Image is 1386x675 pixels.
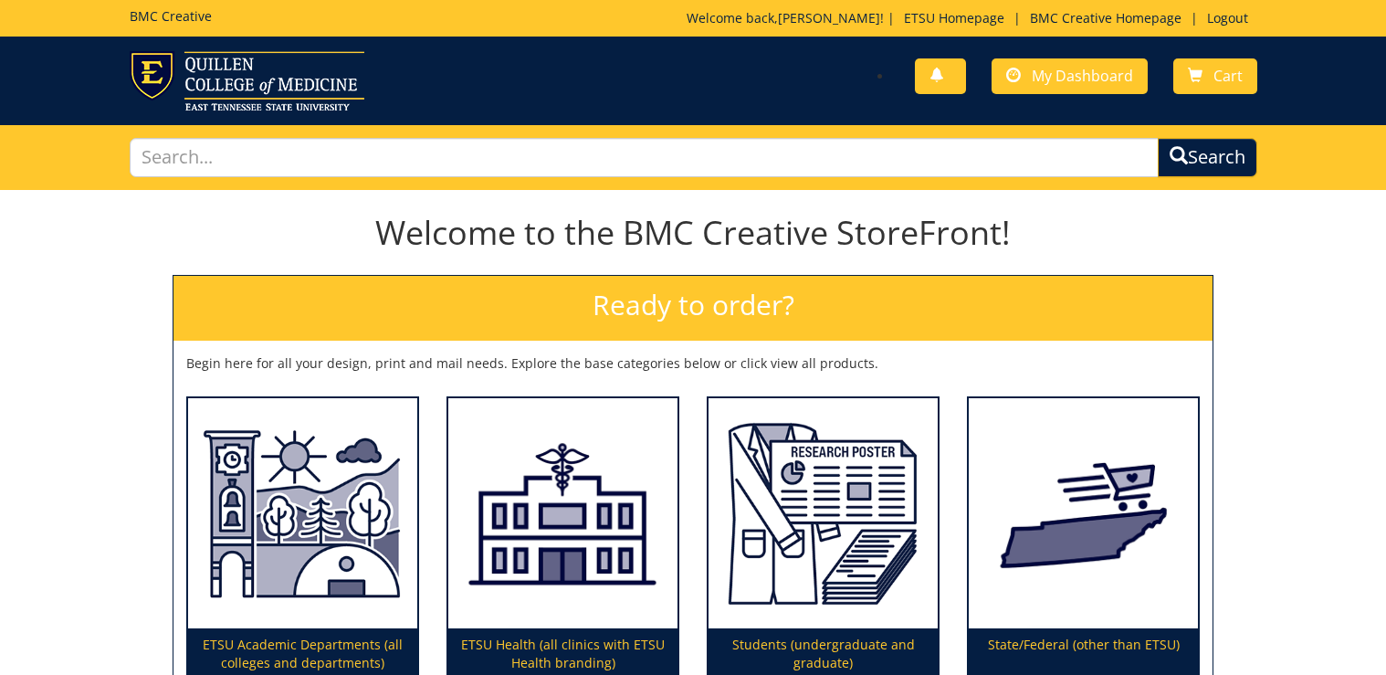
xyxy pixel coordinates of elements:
[173,215,1213,251] h1: Welcome to the BMC Creative StoreFront!
[1021,9,1191,26] a: BMC Creative Homepage
[173,276,1213,341] h2: Ready to order?
[188,398,417,629] img: ETSU Academic Departments (all colleges and departments)
[1173,58,1257,94] a: Cart
[448,398,677,629] img: ETSU Health (all clinics with ETSU Health branding)
[1032,66,1133,86] span: My Dashboard
[186,354,1200,373] p: Begin here for all your design, print and mail needs. Explore the base categories below or click ...
[778,9,880,26] a: [PERSON_NAME]
[687,9,1257,27] p: Welcome back, ! | | |
[130,9,212,23] h5: BMC Creative
[1198,9,1257,26] a: Logout
[1213,66,1243,86] span: Cart
[709,398,938,629] img: Students (undergraduate and graduate)
[1158,138,1257,177] button: Search
[130,51,364,111] img: ETSU logo
[992,58,1148,94] a: My Dashboard
[895,9,1013,26] a: ETSU Homepage
[969,398,1198,629] img: State/Federal (other than ETSU)
[130,138,1159,177] input: Search...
